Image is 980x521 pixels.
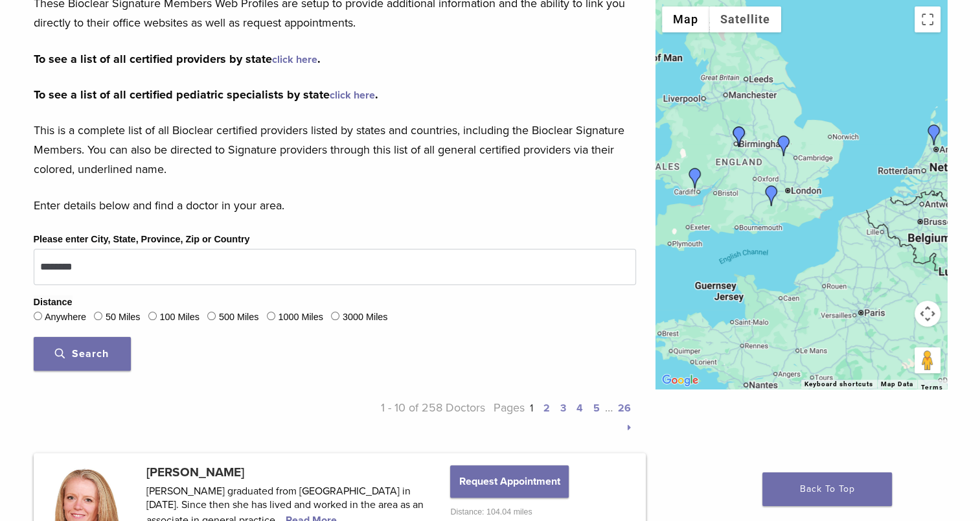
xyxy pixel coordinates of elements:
[576,402,583,415] a: 4
[605,400,613,415] span: …
[915,6,940,32] button: Toggle fullscreen view
[34,337,131,371] button: Search
[45,310,86,325] label: Anywhere
[450,465,568,498] button: Request Appointment
[343,310,388,325] label: 3000 Miles
[485,398,636,437] p: Pages
[881,380,913,389] button: Map Data
[762,472,892,506] a: Back To Top
[543,402,550,415] a: 2
[915,301,940,327] button: Map camera controls
[915,347,940,373] button: Drag Pegman onto the map to open Street View
[34,52,321,66] strong: To see a list of all certified providers by state .
[761,185,782,206] div: Dr. Richard Brooks
[34,233,250,247] label: Please enter City, State, Province, Zip or Country
[530,402,533,415] a: 1
[219,310,259,325] label: 500 Miles
[34,87,378,102] strong: To see a list of all certified pediatric specialists by state .
[659,372,701,389] img: Google
[272,53,317,66] a: click here
[662,6,709,32] button: Show street map
[921,384,943,391] a: Terms (opens in new tab)
[685,168,705,189] div: Dr. Mark Vincent
[55,347,109,360] span: Search
[34,196,636,215] p: Enter details below and find a doctor in your area.
[593,402,600,415] a: 5
[773,135,794,156] div: Dr. Shuk Yin, Yip
[560,402,566,415] a: 3
[278,310,323,325] label: 1000 Miles
[618,402,631,415] a: 26
[335,398,486,437] p: 1 - 10 of 258 Doctors
[34,295,73,310] legend: Distance
[34,121,636,179] p: This is a complete list of all Bioclear certified providers listed by states and countries, inclu...
[659,372,701,389] a: Open this area in Google Maps (opens a new window)
[804,380,873,389] button: Keyboard shortcuts
[330,89,375,102] a: click here
[709,6,781,32] button: Show satellite imagery
[729,126,749,147] div: Dr. Claire Burgess and Dr. Dominic Hassall
[106,310,141,325] label: 50 Miles
[159,310,199,325] label: 100 Miles
[924,124,944,145] div: Dr. Mercedes Robles-Medina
